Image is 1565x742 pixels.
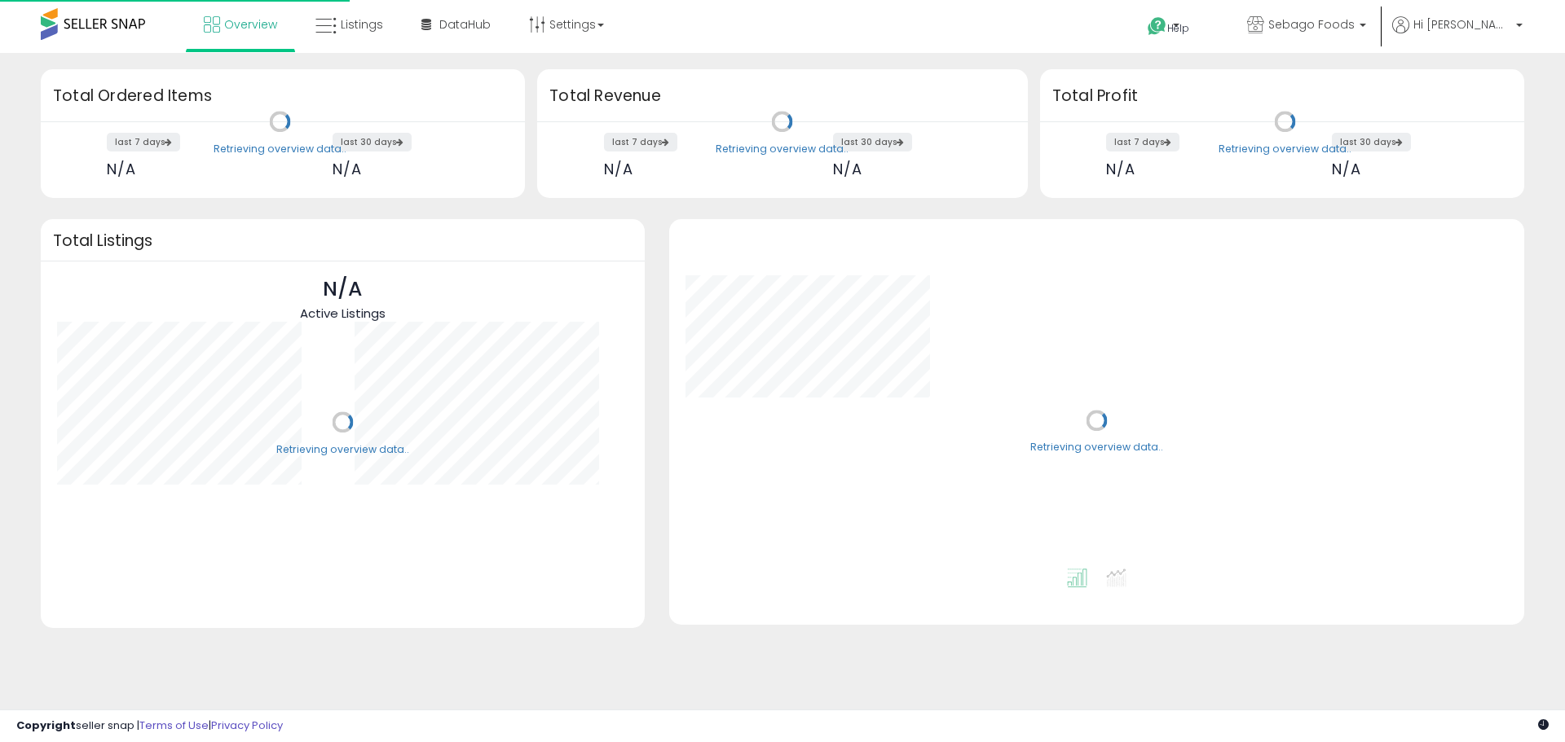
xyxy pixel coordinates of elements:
a: Terms of Use [139,718,209,733]
span: Help [1167,21,1189,35]
strong: Copyright [16,718,76,733]
div: Retrieving overview data.. [1219,142,1351,156]
div: Retrieving overview data.. [716,142,849,156]
a: Help [1135,4,1221,53]
span: Sebago Foods [1268,16,1355,33]
a: Hi [PERSON_NAME] [1392,16,1523,53]
i: Get Help [1147,16,1167,37]
div: Retrieving overview data.. [276,442,409,457]
span: DataHub [439,16,491,33]
div: Retrieving overview data.. [214,142,346,156]
span: Listings [341,16,383,33]
a: Privacy Policy [211,718,283,733]
div: Retrieving overview data.. [1030,441,1163,455]
div: seller snap | | [16,718,283,734]
span: Overview [224,16,277,33]
span: Hi [PERSON_NAME] [1413,16,1511,33]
